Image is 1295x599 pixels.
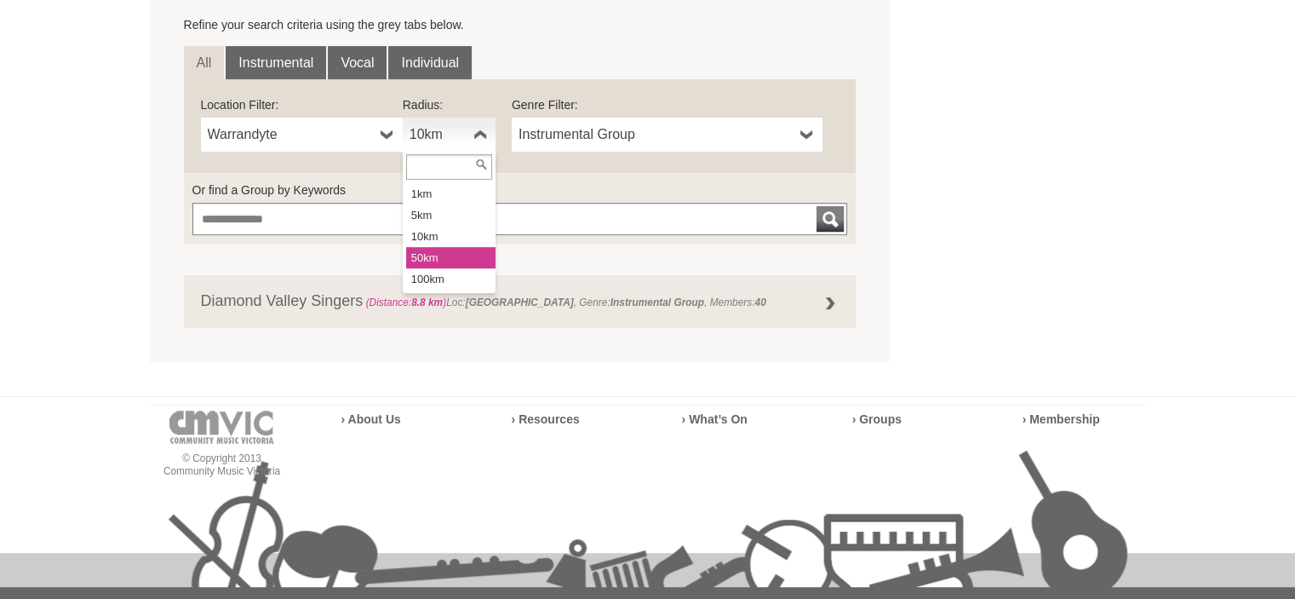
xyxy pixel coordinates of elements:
li: 1km [406,183,496,204]
a: › Groups [852,412,902,426]
a: Vocal [328,46,387,80]
p: © Copyright 2013 Community Music Victoria [150,452,295,478]
li: 50km [406,247,496,268]
a: All [184,46,225,80]
a: Diamond Valley Singers (Distance:8.8 km)Loc:[GEOGRAPHIC_DATA], Genre:Instrumental Group, Members:40 [184,275,857,328]
label: Location Filter: [201,96,403,113]
span: Warrandyte [208,124,374,145]
span: (Distance: ) [366,297,447,308]
a: › Resources [512,412,580,426]
a: › Membership [1023,412,1100,426]
li: 10km [406,226,496,247]
strong: [GEOGRAPHIC_DATA] [466,297,574,308]
label: Radius: [403,96,496,113]
span: Instrumental Group [519,124,794,145]
a: Instrumental [226,46,326,80]
strong: 40 [754,297,765,308]
li: 5km [406,204,496,226]
a: 10km [403,118,496,152]
a: › About Us [341,412,401,426]
span: Loc: , Genre: , Members: [363,297,765,308]
label: Genre Filter: [512,96,822,113]
img: cmvic-logo-footer.png [169,411,274,444]
a: Individual [388,46,472,80]
strong: Instrumental Group [610,297,704,308]
a: Warrandyte [201,118,403,152]
a: Instrumental Group [512,118,822,152]
span: 10km [410,124,467,145]
a: › What’s On [682,412,748,426]
p: Refine your search criteria using the grey tabs below. [184,16,857,33]
label: Or find a Group by Keywords [192,181,848,199]
strong: 8.8 km [411,297,443,308]
li: 100km [406,268,496,290]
